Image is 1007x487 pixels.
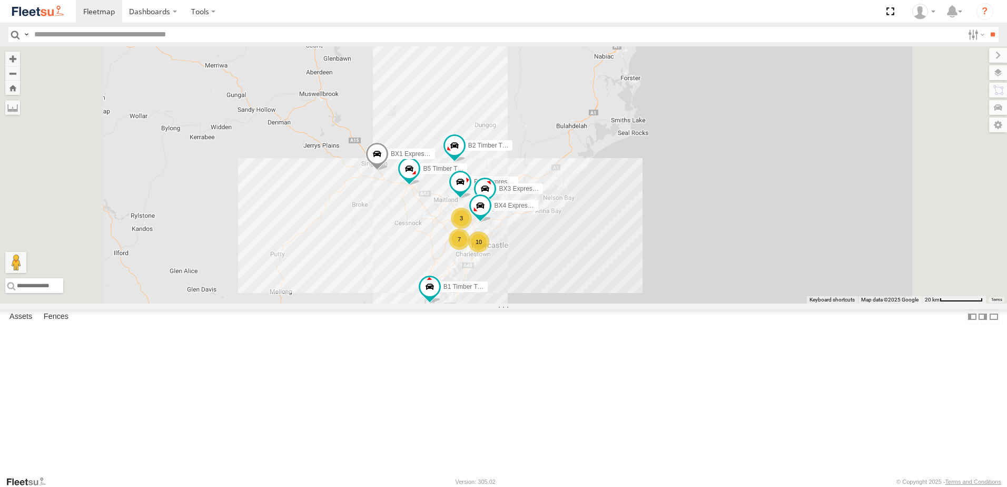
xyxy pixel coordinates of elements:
img: fleetsu-logo-horizontal.svg [11,4,65,18]
a: Terms [991,298,1002,302]
a: Terms and Conditions [945,479,1001,485]
div: 7 [449,229,470,250]
span: Map data ©2025 Google [861,297,919,303]
label: Assets [4,309,37,324]
label: Dock Summary Table to the Left [967,309,978,325]
label: Dock Summary Table to the Right [978,309,988,325]
div: © Copyright 2025 - [896,479,1001,485]
div: Version: 305.02 [456,479,496,485]
button: Zoom Home [5,81,20,95]
button: Zoom out [5,66,20,81]
label: Hide Summary Table [989,309,999,325]
span: BX3 Express Ute [499,185,547,192]
span: 20 km [925,297,940,303]
button: Drag Pegman onto the map to open Street View [5,252,26,273]
div: Gary Hudson [909,4,939,20]
i: ? [976,3,993,20]
span: BX2 Express Ute [474,179,522,186]
label: Search Query [22,27,31,42]
label: Fences [38,309,74,324]
button: Keyboard shortcuts [809,296,855,304]
button: Map Scale: 20 km per 78 pixels [922,296,986,304]
label: Search Filter Options [964,27,986,42]
span: B1 Timber Truck [443,283,489,290]
button: Zoom in [5,52,20,66]
label: Measure [5,100,20,115]
span: BX1 Express Ute [391,151,439,158]
span: B5 Timber Truck [423,165,469,173]
a: Visit our Website [6,476,54,487]
div: 3 [451,208,472,229]
div: 10 [468,231,489,252]
span: B2 Timber Truck [468,142,514,149]
label: Map Settings [989,118,1007,132]
span: BX4 Express Ute [494,202,542,209]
